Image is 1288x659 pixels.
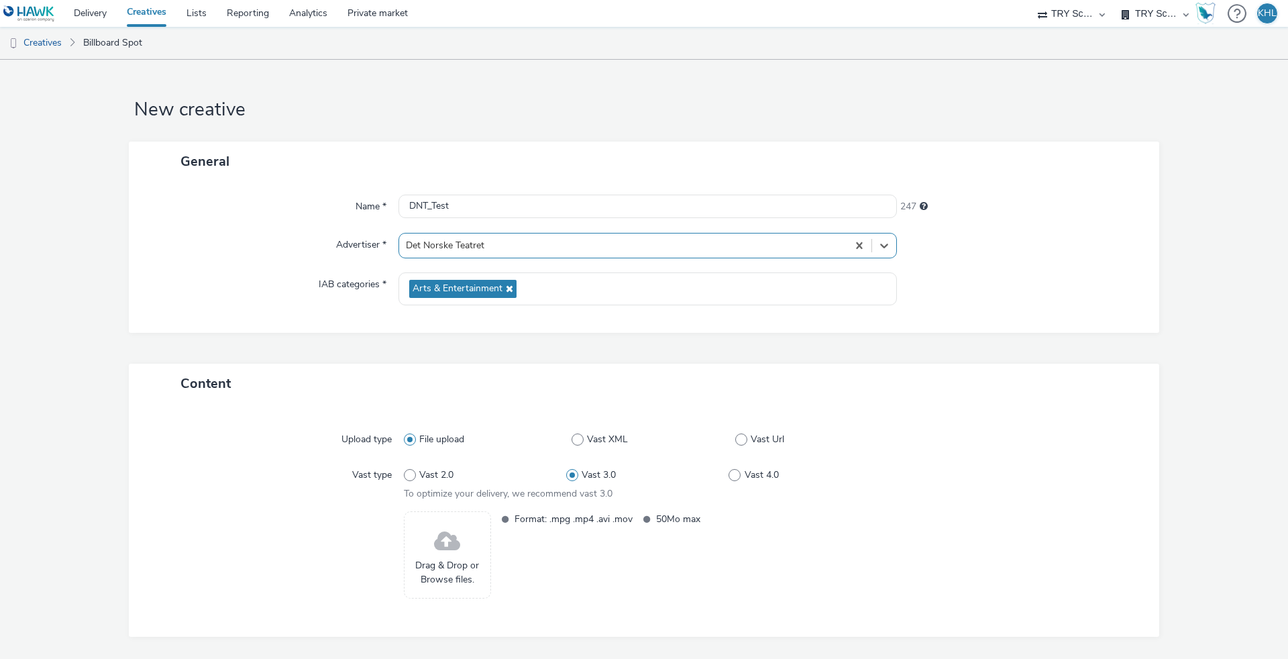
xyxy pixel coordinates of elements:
span: File upload [419,433,464,446]
span: Vast XML [587,433,628,446]
label: IAB categories * [313,272,392,291]
span: To optimize your delivery, we recommend vast 3.0 [404,487,612,500]
span: Format: .mpg .mp4 .avi .mov [515,511,633,527]
input: Name [398,195,897,218]
label: Vast type [347,463,397,482]
span: Arts & Entertainment [413,283,502,295]
span: Content [180,374,231,393]
div: Maximum 255 characters [920,200,928,213]
span: Vast 4.0 [745,468,779,482]
label: Name * [350,195,392,213]
span: Vast 3.0 [582,468,616,482]
img: dooh [7,37,20,50]
span: 247 [900,200,916,213]
h1: New creative [129,97,1159,123]
span: General [180,152,229,170]
span: Vast Url [751,433,784,446]
span: Vast 2.0 [419,468,453,482]
label: Advertiser * [331,233,392,252]
label: Upload type [336,427,397,446]
a: Billboard Spot [76,27,149,59]
img: undefined Logo [3,5,55,22]
span: 50Mo max [656,511,774,527]
div: KHL [1258,3,1277,23]
span: Drag & Drop or Browse files. [411,559,484,587]
a: Hawk Academy [1195,3,1221,24]
img: Hawk Academy [1195,3,1216,24]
